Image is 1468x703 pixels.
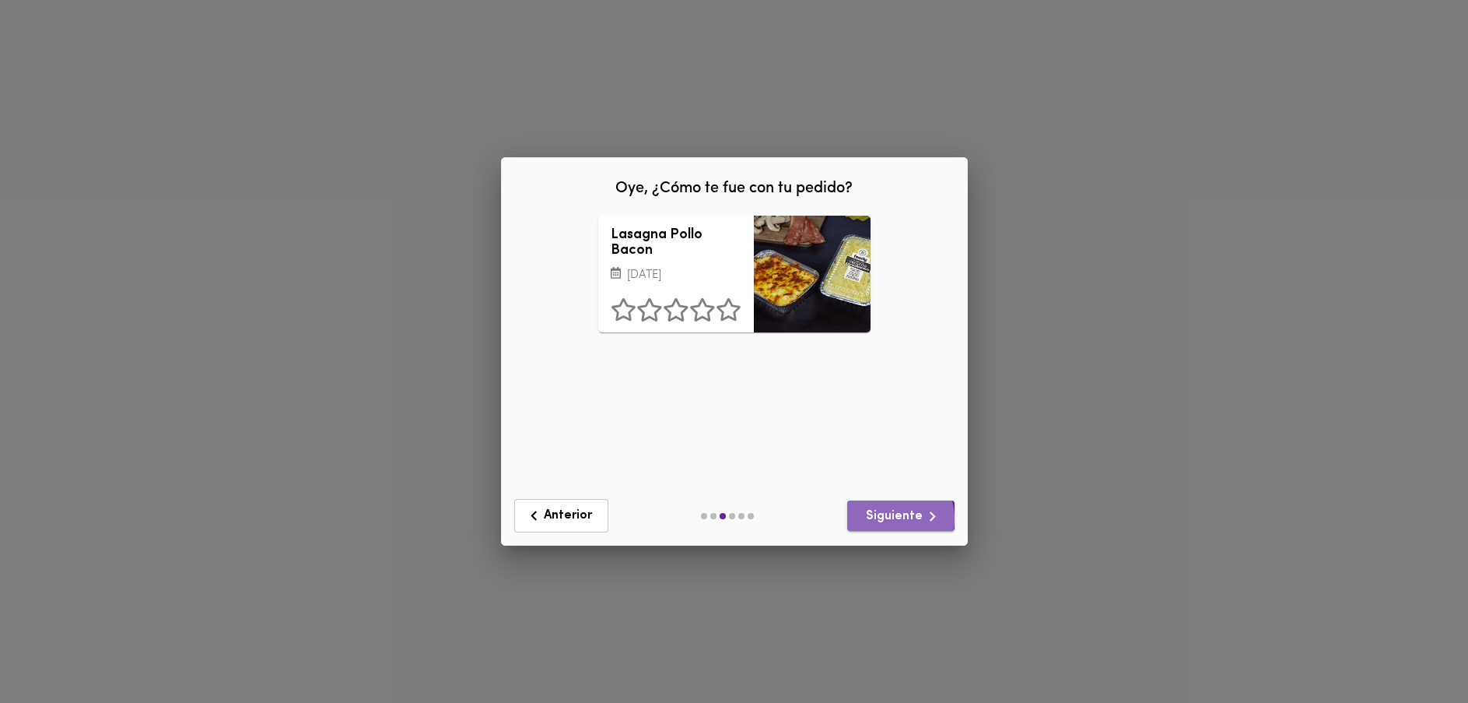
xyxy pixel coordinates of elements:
p: [DATE] [611,267,741,285]
div: Lasagna Pollo Bacon [754,216,871,332]
iframe: Messagebird Livechat Widget [1378,613,1452,687]
h3: Lasagna Pollo Bacon [611,228,741,259]
span: Anterior [524,506,598,525]
button: Siguiente [847,501,955,531]
span: Siguiente [860,507,942,526]
button: Anterior [514,499,608,533]
span: Oye, ¿Cómo te fue con tu pedido? [615,181,853,196]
